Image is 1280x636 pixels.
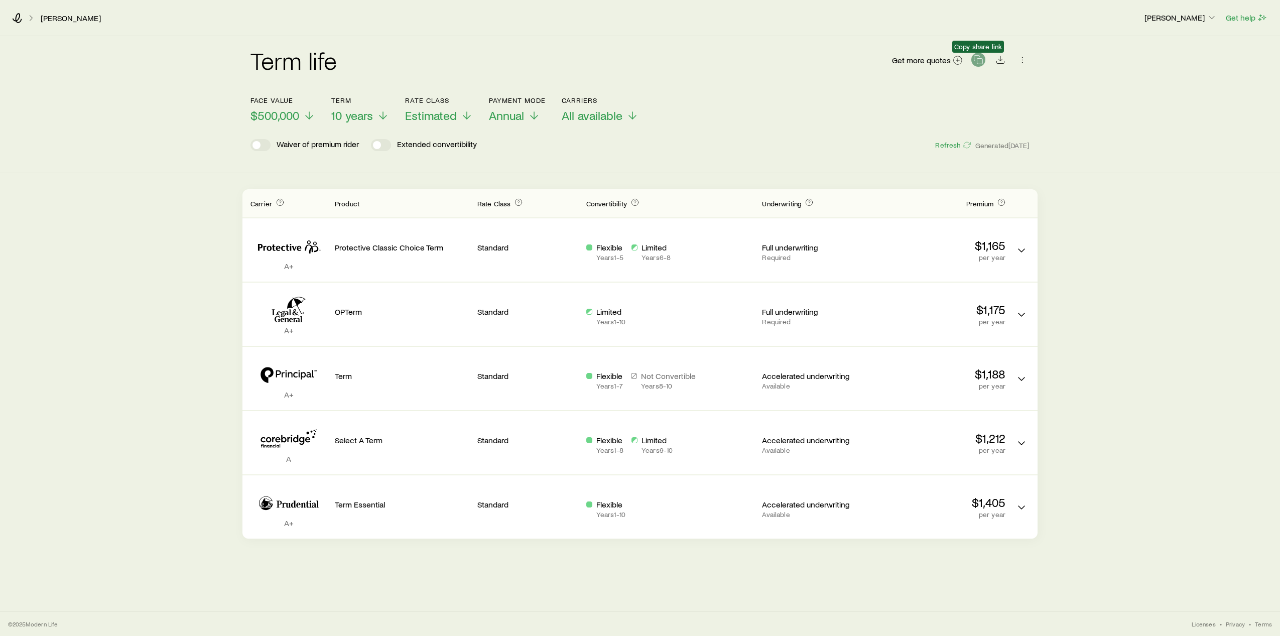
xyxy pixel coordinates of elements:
[1144,12,1217,24] button: [PERSON_NAME]
[250,199,272,208] span: Carrier
[641,371,696,381] p: Not Convertible
[596,446,623,454] p: Years 1 - 8
[562,108,622,122] span: All available
[489,96,546,123] button: Payment ModeAnnual
[596,511,625,519] p: Years 1 - 10
[596,382,623,390] p: Years 1 - 7
[562,96,638,123] button: CarriersAll available
[596,242,623,252] p: Flexible
[1144,13,1217,23] p: [PERSON_NAME]
[331,96,389,104] p: Term
[250,96,315,123] button: Face value$500,000
[277,139,359,151] p: Waiver of premium rider
[335,371,469,381] p: Term
[477,307,578,317] p: Standard
[250,96,315,104] p: Face value
[1225,12,1268,24] button: Get help
[642,446,673,454] p: Years 9 - 10
[335,199,359,208] span: Product
[762,199,801,208] span: Underwriting
[397,139,477,151] p: Extended convertibility
[642,253,671,262] p: Years 6 - 8
[596,307,625,317] p: Limited
[596,499,625,510] p: Flexible
[871,238,1005,252] p: $1,165
[891,55,963,66] a: Get more quotes
[596,371,623,381] p: Flexible
[335,307,469,317] p: OPTerm
[762,446,863,454] p: Available
[331,108,373,122] span: 10 years
[762,511,863,519] p: Available
[762,318,863,326] p: Required
[405,96,473,104] p: Rate Class
[641,382,696,390] p: Years 8 - 10
[489,108,524,122] span: Annual
[562,96,638,104] p: Carriers
[954,43,1002,51] span: Copy share link
[242,189,1038,539] div: Term quotes
[871,367,1005,381] p: $1,188
[762,382,863,390] p: Available
[596,318,625,326] p: Years 1 - 10
[405,96,473,123] button: Rate ClassEstimated
[335,242,469,252] p: Protective Classic Choice Term
[477,371,578,381] p: Standard
[892,56,951,64] span: Get more quotes
[250,261,327,271] p: A+
[489,96,546,104] p: Payment Mode
[477,435,578,445] p: Standard
[586,199,627,208] span: Convertibility
[8,620,58,628] p: © 2025 Modern Life
[871,446,1005,454] p: per year
[1226,620,1245,628] a: Privacy
[596,253,623,262] p: Years 1 - 5
[871,431,1005,445] p: $1,212
[477,242,578,252] p: Standard
[477,199,511,208] span: Rate Class
[762,499,863,510] p: Accelerated underwriting
[871,382,1005,390] p: per year
[331,96,389,123] button: Term10 years
[642,435,673,445] p: Limited
[993,57,1007,66] a: Download CSV
[405,108,457,122] span: Estimated
[871,253,1005,262] p: per year
[250,108,299,122] span: $500,000
[1192,620,1215,628] a: Licenses
[871,303,1005,317] p: $1,175
[762,307,863,317] p: Full underwriting
[250,390,327,400] p: A+
[250,48,337,72] h2: Term life
[871,495,1005,510] p: $1,405
[975,141,1030,150] span: Generated
[335,499,469,510] p: Term Essential
[250,454,327,464] p: A
[1249,620,1251,628] span: •
[596,435,623,445] p: Flexible
[935,141,971,150] button: Refresh
[642,242,671,252] p: Limited
[1008,141,1030,150] span: [DATE]
[762,435,863,445] p: Accelerated underwriting
[40,14,101,23] a: [PERSON_NAME]
[966,199,993,208] span: Premium
[477,499,578,510] p: Standard
[762,371,863,381] p: Accelerated underwriting
[250,325,327,335] p: A+
[871,511,1005,519] p: per year
[335,435,469,445] p: Select A Term
[250,518,327,528] p: A+
[762,242,863,252] p: Full underwriting
[871,318,1005,326] p: per year
[762,253,863,262] p: Required
[1220,620,1222,628] span: •
[1255,620,1272,628] a: Terms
